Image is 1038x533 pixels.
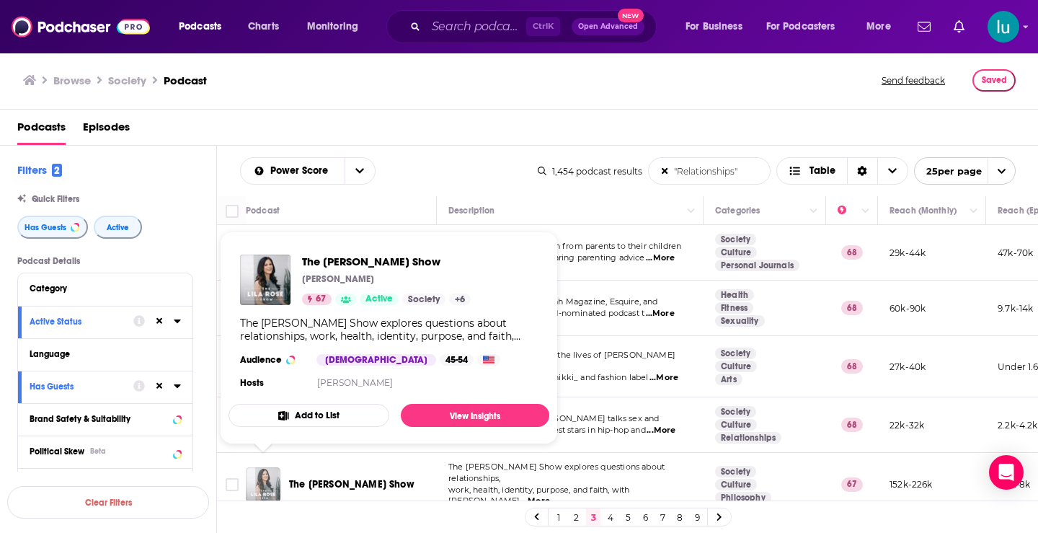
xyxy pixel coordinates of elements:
a: 4 [603,508,618,526]
a: 2 [569,508,583,526]
span: More [866,17,891,37]
span: Extraordinary letters written from parents to their children [448,241,681,251]
a: 7 [655,508,670,526]
button: Political SkewBeta [30,442,181,460]
span: ...More [646,252,675,264]
button: Active Status [30,312,133,330]
span: Power Score [270,166,333,176]
div: Has Guests [30,382,124,392]
a: Charts [239,15,288,38]
span: work, health, identity, purpose, and faith, with [PERSON_NAME] [448,485,629,506]
span: For Podcasters [766,17,835,37]
button: Choose View [776,157,908,185]
span: Saved [982,75,1007,85]
button: Column Actions [805,203,822,220]
div: Description [448,202,494,219]
a: Culture [715,361,757,372]
h1: Society [108,74,146,87]
a: The Lila Rose Show [302,255,471,268]
div: [DEMOGRAPHIC_DATA] [316,354,436,366]
a: The [PERSON_NAME] Show [289,477,414,492]
p: 67 [841,477,863,492]
button: Column Actions [857,203,874,220]
div: Active Status [30,317,124,327]
a: Active [360,294,399,305]
span: Table [809,166,835,176]
h2: Choose List sort [240,157,376,185]
button: Has Guests [17,216,88,239]
span: The [PERSON_NAME] Show [289,478,414,490]
button: Column Actions [965,203,982,220]
span: ...More [647,425,675,436]
div: Category [30,283,172,294]
span: ...More [649,372,678,384]
a: 1 [551,508,566,526]
button: open menu [345,158,375,184]
a: 9 [690,508,704,526]
a: 3 [586,508,600,526]
p: Podcast Details [17,256,193,266]
div: The [PERSON_NAME] Show explores questions about relationships, work, health, identity, purpose, a... [240,317,538,343]
span: Quick Filters [32,194,79,204]
a: Episodes [83,115,130,145]
button: Add to List [229,404,389,427]
div: Search podcasts, credits, & more... [400,10,670,43]
span: Happy Hour takes you into the lives of [PERSON_NAME] and [PERSON_NAME], the [448,350,675,371]
img: User Profile [988,11,1019,43]
a: Fitness [715,302,753,314]
button: Has Guests [30,377,133,395]
h2: Filters [17,163,62,177]
button: Show profile menu [988,11,1019,43]
button: open menu [675,15,760,38]
p: 152k-226k [890,478,933,490]
div: Beta [90,446,106,456]
div: Categories [715,202,760,219]
span: Political Skew [30,446,84,457]
span: Logged in as lusodano [988,11,1019,43]
button: Open AdvancedNew [572,18,644,35]
p: 9.7k-14k [998,302,1033,314]
a: Culture [715,247,757,258]
span: Has Guests [25,224,66,232]
img: The Lila Rose Show [240,255,290,305]
a: Personal Journals [715,260,799,271]
div: Reach (Monthly) [890,202,957,219]
p: 60k-90k [890,302,926,314]
img: Podchaser - Follow, Share and Rate Podcasts [12,13,150,40]
p: [PERSON_NAME] [302,273,374,285]
a: Society [715,348,756,359]
button: Brand Safety & Suitability [30,410,181,428]
img: The Lila Rose Show [246,467,280,502]
button: Column Actions [683,203,700,220]
p: 27k-40k [890,361,926,373]
button: open menu [297,15,377,38]
a: Philosophy [715,492,771,503]
button: Show More [18,468,192,501]
div: Open Intercom Messenger [989,455,1024,490]
span: The [PERSON_NAME] Show explores questions about relationships, [448,462,665,483]
span: Ctrl K [526,17,560,36]
a: Show notifications dropdown [948,14,970,39]
span: Active [107,224,129,232]
button: Active [94,216,142,239]
span: 25 per page [915,160,982,182]
span: Podcasts [17,115,66,145]
a: 6 [638,508,652,526]
div: Brand Safety & Suitability [30,414,169,424]
button: open menu [241,166,345,176]
span: with [PERSON_NAME]. Sharing parenting advice [448,252,645,263]
div: Language [30,349,172,359]
h3: Podcast [164,74,207,87]
p: 22k-32k [890,419,924,431]
a: Society [715,234,756,245]
p: 29k-44k [890,247,926,259]
a: Culture [715,479,757,490]
button: Language [30,345,181,363]
p: 2.2k-4.2k [998,419,1038,431]
p: 68 [841,245,863,260]
div: Podcast [246,202,280,219]
a: 67 [302,294,332,305]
